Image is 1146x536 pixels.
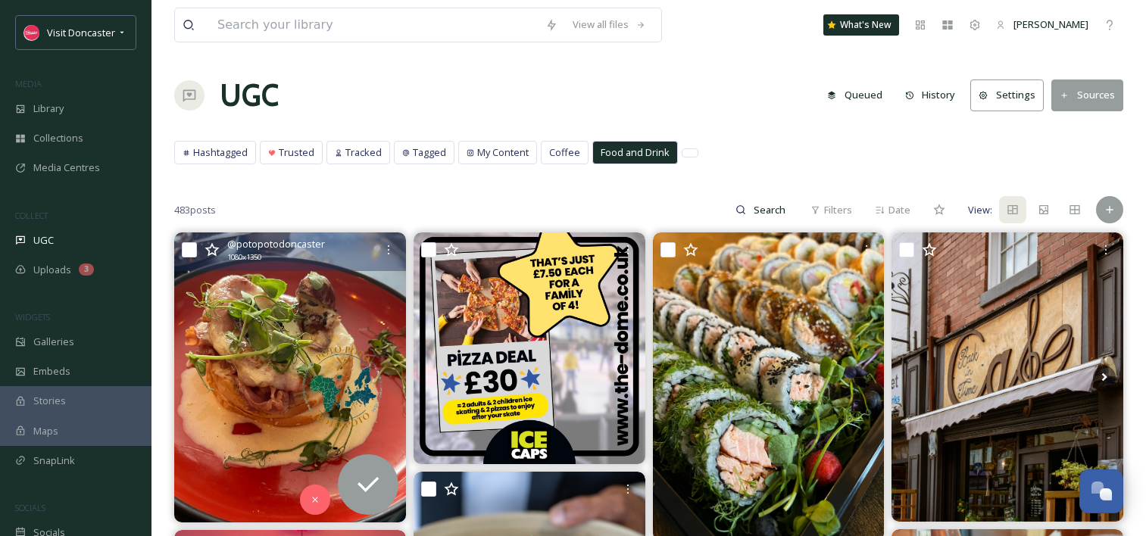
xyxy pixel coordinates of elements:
[1051,79,1123,111] button: Sources
[227,237,325,251] span: @ potopotodoncaster
[820,80,898,110] a: Queued
[988,10,1096,39] a: [PERSON_NAME]
[33,335,74,349] span: Galleries
[47,26,115,39] span: Visit Doncaster
[968,203,992,217] span: View:
[210,8,538,42] input: Search your library
[33,263,71,277] span: Uploads
[279,145,314,160] span: Trusted
[174,203,216,217] span: 483 posts
[15,502,45,513] span: SOCIALS
[970,79,1044,111] button: Settings
[820,80,890,110] button: Queued
[414,232,645,464] img: The first week of school is done, it's time to celebrate! 🙌 ⛸️🍕 Head to Ice Caps at The Dome for ...
[549,145,580,160] span: Coffee
[888,203,910,217] span: Date
[227,252,261,263] span: 1080 x 1350
[1013,17,1088,31] span: [PERSON_NAME]
[413,145,446,160] span: Tagged
[477,145,529,160] span: My Content
[33,160,100,175] span: Media Centres
[33,453,75,468] span: SnapLink
[970,79,1051,111] a: Settings
[898,80,971,110] a: History
[345,145,382,160] span: Tracked
[33,364,70,379] span: Embeds
[565,10,654,39] a: View all files
[174,232,406,522] img: People are being wowed by this dish!! Come try it out for yourselves! #finedining #finediningram ...
[746,195,795,225] input: Search
[898,80,963,110] button: History
[33,233,54,248] span: UGC
[823,14,899,36] a: What's New
[33,424,58,438] span: Maps
[193,145,248,160] span: Hashtagged
[15,311,50,323] span: WIDGETS
[15,78,42,89] span: MEDIA
[220,73,279,118] a: UGC
[824,203,852,217] span: Filters
[24,25,39,40] img: visit%20logo%20fb.jpg
[33,394,66,408] span: Stories
[601,145,670,160] span: Food and Drink
[79,263,94,276] div: 3
[892,232,1123,522] img: 📸 Back in Time Café has been part of Doncaster for 7 years, offering fresh locally roasted coffee...
[15,210,48,221] span: COLLECT
[33,131,83,145] span: Collections
[33,101,64,116] span: Library
[1079,469,1123,513] button: Open Chat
